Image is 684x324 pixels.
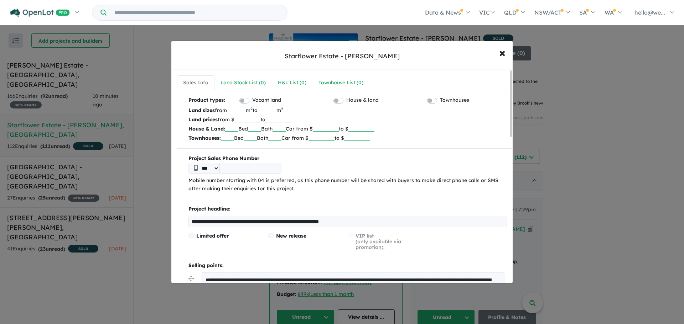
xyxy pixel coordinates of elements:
[108,5,286,20] input: Try estate name, suburb, builder or developer
[188,276,194,281] img: drag.svg
[285,52,400,61] div: Starflower Estate - [PERSON_NAME]
[188,116,218,123] b: Land prices
[188,135,221,141] b: Townhouses:
[250,106,253,111] sup: 2
[252,96,281,105] label: Vacant land
[188,261,507,270] p: Selling points:
[221,79,266,87] div: Land Stock List ( 0 )
[188,154,507,163] b: Project Sales Phone Number
[188,106,507,115] p: from m to m
[318,79,363,87] div: Townhouse List ( 0 )
[188,133,507,143] p: Bed Bath Car from $ to $
[634,9,665,16] span: hello@we...
[196,233,229,239] span: Limited offer
[10,9,70,17] img: Openlot PRO Logo White
[276,233,306,239] span: New release
[346,96,379,105] label: House & land
[188,124,507,133] p: Bed Bath Car from $ to $
[188,176,507,193] p: Mobile number starting with 04 is preferred, as this phone number will be shared with buyers to m...
[188,126,225,132] b: House & Land:
[281,106,283,111] sup: 2
[278,79,306,87] div: H&L List ( 0 )
[188,115,507,124] p: from $ to
[440,96,469,105] label: Townhouses
[188,205,507,213] p: Project headline:
[188,96,225,106] b: Product types:
[183,79,208,87] div: Sales Info
[188,107,215,113] b: Land sizes
[499,45,506,60] span: ×
[194,165,198,171] img: Phone icon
